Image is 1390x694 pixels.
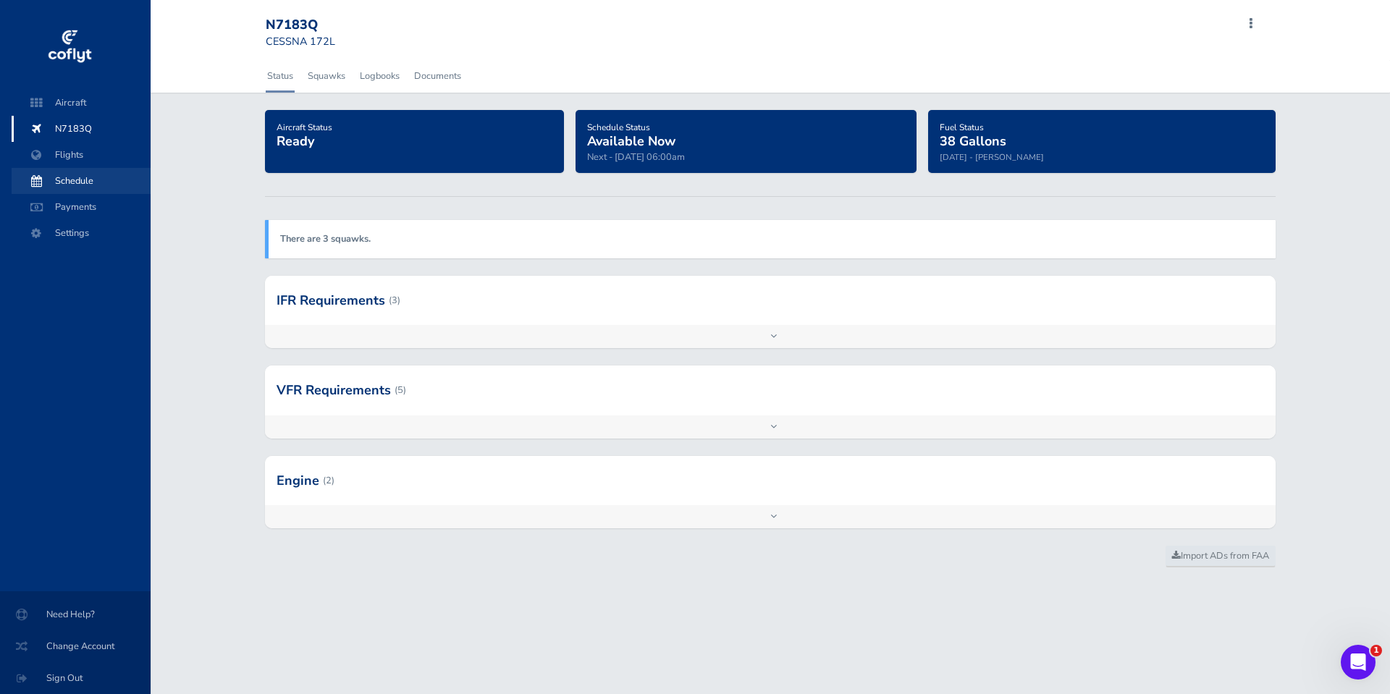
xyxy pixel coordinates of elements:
a: Schedule StatusAvailable Now [587,117,675,151]
span: Aircraft Status [277,122,332,133]
span: Sign Out [17,665,133,691]
a: There are 3 squawks. [280,232,371,245]
span: Schedule [26,168,136,194]
span: Schedule Status [587,122,650,133]
span: Need Help? [17,601,133,627]
div: N7183Q [266,17,370,33]
a: Logbooks [358,60,401,92]
span: Import ADs from FAA [1172,549,1269,562]
span: Fuel Status [940,122,984,133]
span: Change Account [17,633,133,659]
a: Documents [413,60,463,92]
small: CESSNA 172L [266,34,335,48]
span: Ready [277,132,314,150]
span: 1 [1370,645,1382,656]
a: Status [266,60,295,92]
img: coflyt logo [46,25,93,69]
span: Settings [26,220,136,246]
span: N7183Q [26,116,136,142]
a: Import ADs from FAA [1166,546,1276,567]
iframe: Intercom live chat [1341,645,1376,680]
span: Next - [DATE] 06:00am [587,151,685,164]
span: Aircraft [26,90,136,116]
small: [DATE] - [PERSON_NAME] [940,151,1044,163]
a: Squawks [306,60,347,92]
span: Available Now [587,132,675,150]
span: Flights [26,142,136,168]
span: Payments [26,194,136,220]
span: 38 Gallons [940,132,1006,150]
